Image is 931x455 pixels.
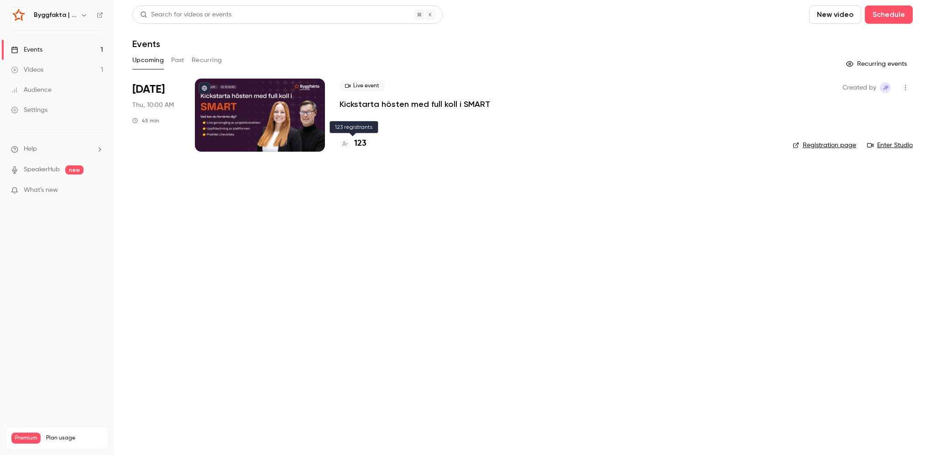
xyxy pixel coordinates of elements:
[11,65,43,74] div: Videos
[46,434,103,442] span: Plan usage
[809,5,861,24] button: New video
[883,82,889,93] span: JF
[140,10,231,20] div: Search for videos or events
[132,101,174,110] span: Thu, 10:00 AM
[354,138,366,150] h4: 123
[132,38,160,49] h1: Events
[132,53,164,68] button: Upcoming
[11,144,103,154] li: help-dropdown-opener
[11,45,42,54] div: Events
[24,144,37,154] span: Help
[11,8,26,22] img: Byggfakta | Powered by Hubexo
[793,141,856,150] a: Registration page
[34,11,77,20] h6: Byggfakta | Powered by Hubexo
[880,82,891,93] span: Josephine Fantenberg
[340,80,385,91] span: Live event
[132,117,159,124] div: 45 min
[132,82,165,97] span: [DATE]
[24,185,58,195] span: What's new
[24,165,60,175] a: SpeakerHub
[65,165,84,175] span: new
[842,57,913,71] button: Recurring events
[340,99,490,110] a: Kickstarta hösten med full koll i SMART
[171,53,184,68] button: Past
[11,85,52,95] div: Audience
[865,5,913,24] button: Schedule
[842,82,876,93] span: Created by
[132,79,180,152] div: Aug 21 Thu, 10:00 AM (Europe/Stockholm)
[340,138,366,150] a: 123
[192,53,222,68] button: Recurring
[11,433,41,444] span: Premium
[11,106,47,115] div: Settings
[867,141,913,150] a: Enter Studio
